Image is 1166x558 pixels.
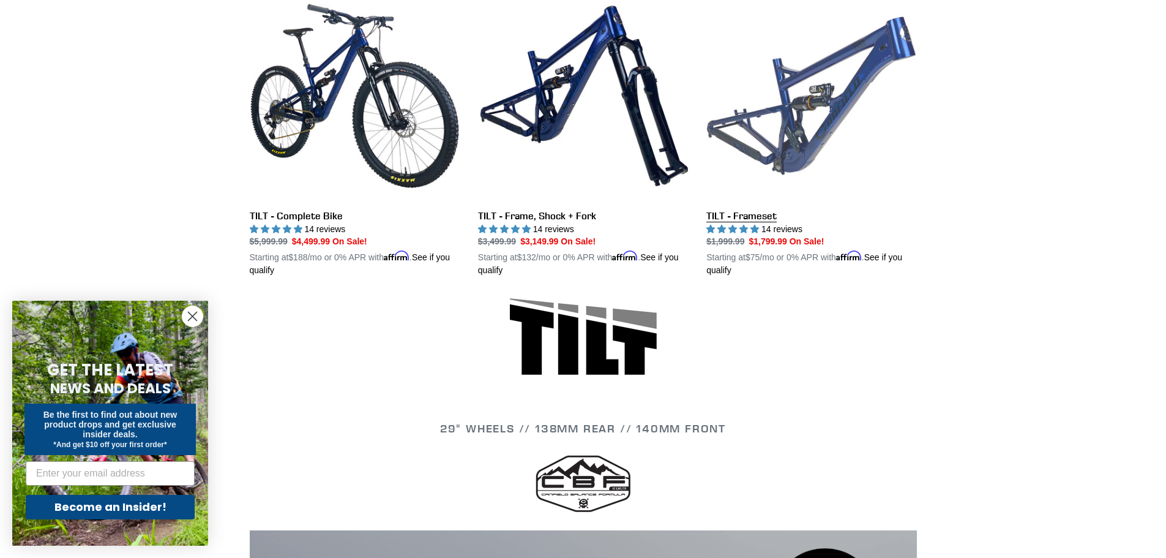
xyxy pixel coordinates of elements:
span: NEWS AND DEALS [50,379,171,398]
span: Be the first to find out about new product drops and get exclusive insider deals. [43,410,178,439]
input: Enter your email address [26,461,195,486]
button: Become an Insider! [26,495,195,519]
span: *And get $10 off your first order* [53,440,166,449]
span: GET THE LATEST [47,359,173,381]
span: 29" WHEELS // 138mm REAR // 140mm FRONT [440,421,726,435]
button: Close dialog [182,306,203,327]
